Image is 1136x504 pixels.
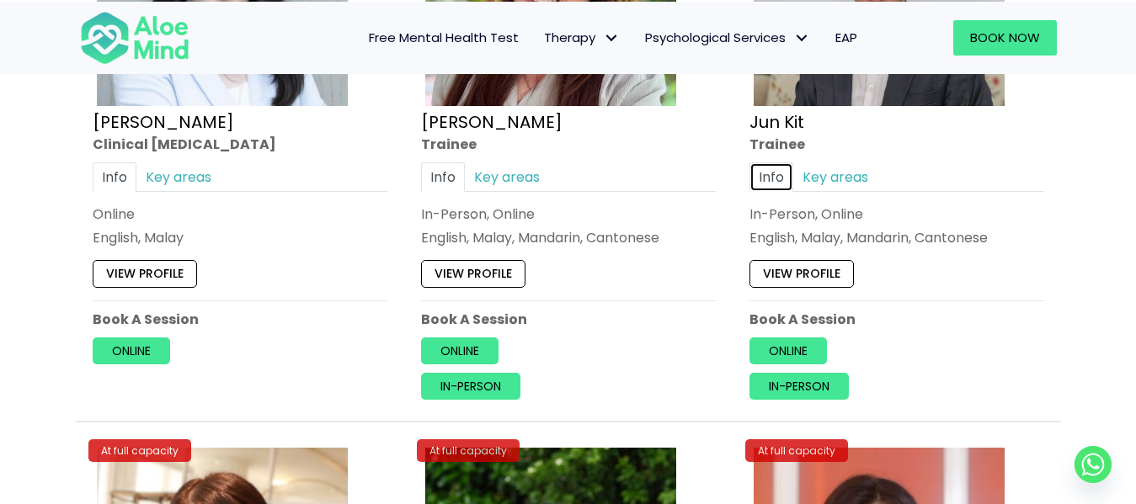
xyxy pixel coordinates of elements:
img: Aloe mind Logo [80,10,189,66]
a: Info [421,162,465,192]
p: Book A Session [749,309,1044,328]
a: Key areas [465,162,549,192]
a: Key areas [793,162,877,192]
a: Free Mental Health Test [356,20,531,56]
a: Info [749,162,793,192]
a: TherapyTherapy: submenu [531,20,632,56]
a: Info [93,162,136,192]
nav: Menu [211,20,870,56]
a: EAP [823,20,870,56]
div: At full capacity [88,439,191,462]
a: In-person [749,373,849,400]
p: English, Malay, Mandarin, Cantonese [749,228,1044,247]
a: [PERSON_NAME] [421,109,563,133]
a: Whatsapp [1075,446,1112,483]
div: Trainee [421,134,716,153]
span: Therapy [544,29,620,46]
a: Psychological ServicesPsychological Services: submenu [632,20,823,56]
a: View profile [421,260,525,287]
span: EAP [835,29,857,46]
a: Jun Kit [749,109,804,133]
a: Online [421,337,499,364]
div: At full capacity [417,439,520,462]
a: View profile [749,260,854,287]
div: Clinical [MEDICAL_DATA] [93,134,387,153]
div: In-Person, Online [421,204,716,224]
span: Book Now [970,29,1040,46]
p: English, Malay [93,228,387,247]
p: Book A Session [93,309,387,328]
a: Online [749,337,827,364]
span: Psychological Services: submenu [790,25,814,50]
a: Key areas [136,162,221,192]
div: At full capacity [745,439,848,462]
span: Free Mental Health Test [369,29,519,46]
div: In-Person, Online [749,204,1044,224]
a: View profile [93,260,197,287]
p: Book A Session [421,309,716,328]
a: Online [93,337,170,364]
a: Book Now [953,20,1057,56]
span: Psychological Services [645,29,810,46]
span: Therapy: submenu [600,25,624,50]
a: In-person [421,373,520,400]
p: English, Malay, Mandarin, Cantonese [421,228,716,247]
div: Trainee [749,134,1044,153]
div: Online [93,204,387,224]
a: [PERSON_NAME] [93,109,234,133]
